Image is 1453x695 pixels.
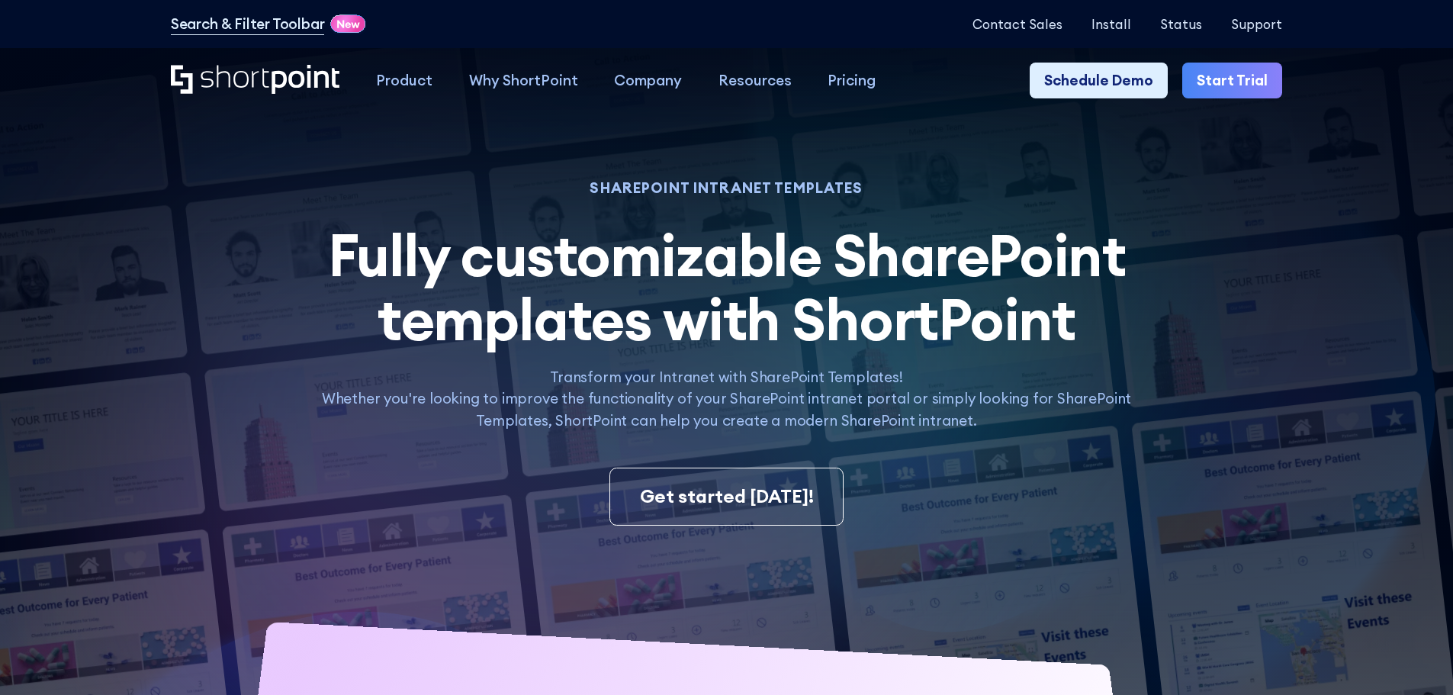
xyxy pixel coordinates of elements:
a: Company [596,63,700,99]
a: Get started [DATE]! [609,468,843,526]
div: Resources [718,69,792,92]
a: Why ShortPoint [451,63,596,99]
div: Get started [DATE]! [640,483,814,510]
a: Pricing [810,63,895,99]
a: Product [358,63,451,99]
div: Company [614,69,682,92]
a: Home [171,65,339,96]
p: Transform your Intranet with SharePoint Templates! Whether you're looking to improve the function... [301,366,1151,432]
a: Start Trial [1182,63,1282,99]
div: Why ShortPoint [469,69,578,92]
a: Support [1231,17,1282,31]
a: Contact Sales [972,17,1062,31]
span: Fully customizable SharePoint templates with ShortPoint [328,218,1126,356]
a: Resources [700,63,810,99]
div: Product [376,69,432,92]
a: Schedule Demo [1030,63,1168,99]
a: Search & Filter Toolbar [171,13,325,35]
a: Status [1160,17,1202,31]
a: Install [1091,17,1131,31]
h1: SHAREPOINT INTRANET TEMPLATES [301,182,1151,195]
div: Pricing [828,69,876,92]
